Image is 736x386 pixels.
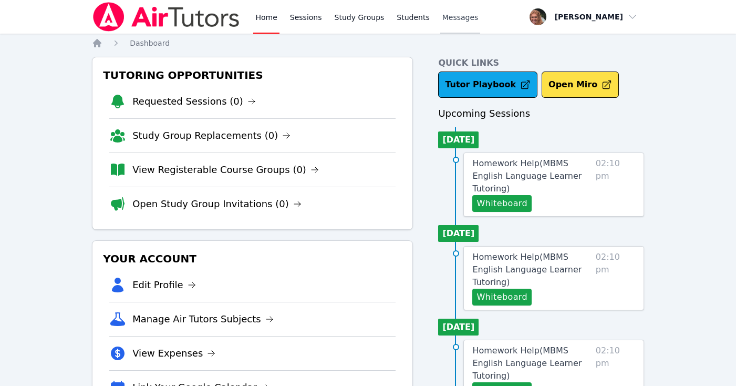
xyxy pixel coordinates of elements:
[132,162,319,177] a: View Registerable Course Groups (0)
[472,157,591,195] a: Homework Help(MBMS English Language Learner Tutoring)
[472,158,582,194] span: Homework Help ( MBMS English Language Learner Tutoring )
[438,72,537,98] a: Tutor Playbook
[596,251,635,306] span: 02:10 pm
[132,94,256,109] a: Requested Sessions (0)
[472,195,532,212] button: Whiteboard
[472,344,591,382] a: Homework Help(MBMS English Language Learner Tutoring)
[132,197,302,211] a: Open Study Group Invitations (0)
[101,249,404,268] h3: Your Account
[438,106,644,121] h3: Upcoming Sessions
[542,72,619,98] button: Open Miro
[472,251,591,289] a: Homework Help(MBMS English Language Learner Tutoring)
[438,225,479,242] li: [DATE]
[438,57,644,69] h4: Quick Links
[92,38,644,48] nav: Breadcrumb
[132,312,274,327] a: Manage Air Tutors Subjects
[132,128,291,143] a: Study Group Replacements (0)
[438,131,479,148] li: [DATE]
[92,2,241,32] img: Air Tutors
[130,38,170,48] a: Dashboard
[472,289,532,306] button: Whiteboard
[472,346,582,381] span: Homework Help ( MBMS English Language Learner Tutoring )
[101,66,404,85] h3: Tutoring Opportunities
[130,39,170,47] span: Dashboard
[442,12,479,23] span: Messages
[596,157,635,212] span: 02:10 pm
[132,346,215,361] a: View Expenses
[438,319,479,336] li: [DATE]
[132,278,196,292] a: Edit Profile
[472,252,582,287] span: Homework Help ( MBMS English Language Learner Tutoring )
